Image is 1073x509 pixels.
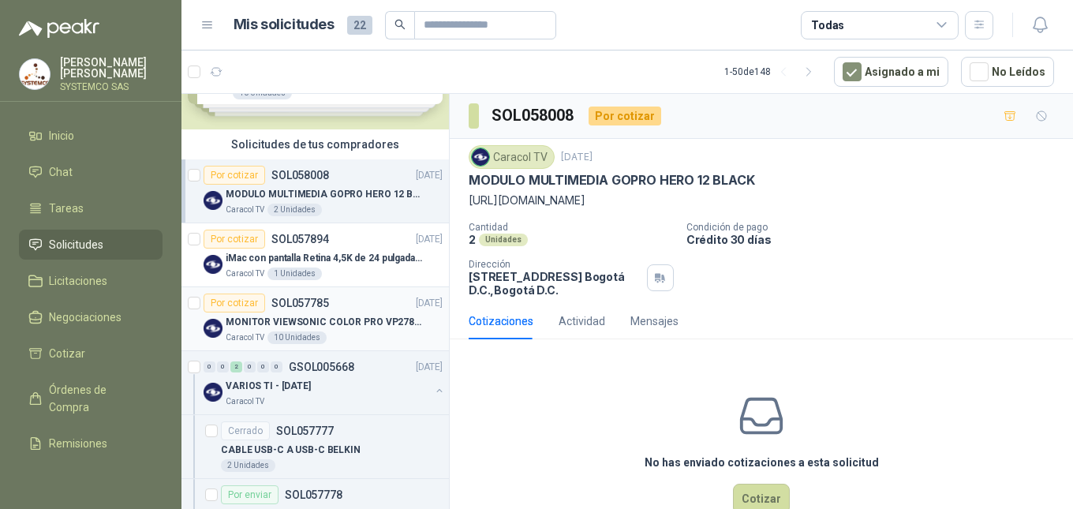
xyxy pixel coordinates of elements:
[492,103,576,128] h3: SOL058008
[267,268,322,280] div: 1 Unidades
[204,255,222,274] img: Company Logo
[686,222,1067,233] p: Condición de pago
[221,421,270,440] div: Cerrado
[221,485,279,504] div: Por enviar
[469,313,533,330] div: Cotizaciones
[479,234,528,246] div: Unidades
[204,319,222,338] img: Company Logo
[630,313,679,330] div: Mensajes
[416,168,443,183] p: [DATE]
[234,13,335,36] h1: Mis solicitudes
[416,360,443,375] p: [DATE]
[181,223,449,287] a: Por cotizarSOL057894[DATE] Company LogoiMac con pantalla Retina 4,5K de 24 pulgadas M4Caracol TV1...
[226,187,422,202] p: MODULO MULTIMEDIA GOPRO HERO 12 BLACK
[257,361,269,372] div: 0
[285,489,342,500] p: SOL057778
[221,459,275,472] div: 2 Unidades
[469,192,1054,209] p: [URL][DOMAIN_NAME]
[226,251,422,266] p: iMac con pantalla Retina 4,5K de 24 pulgadas M4
[271,361,282,372] div: 0
[226,395,264,408] p: Caracol TV
[19,375,163,422] a: Órdenes de Compra
[20,59,50,89] img: Company Logo
[226,379,311,394] p: VARIOS TI - [DATE]
[19,19,99,38] img: Logo peakr
[204,191,222,210] img: Company Logo
[181,415,449,479] a: CerradoSOL057777CABLE USB-C A USB-C BELKIN2 Unidades
[49,236,103,253] span: Solicitudes
[217,361,229,372] div: 0
[271,234,329,245] p: SOL057894
[271,298,329,309] p: SOL057785
[559,313,605,330] div: Actividad
[19,302,163,332] a: Negociaciones
[49,345,85,362] span: Cotizar
[181,129,449,159] div: Solicitudes de tus compradores
[226,204,264,216] p: Caracol TV
[19,230,163,260] a: Solicitudes
[226,315,422,330] p: MONITOR VIEWSONIC COLOR PRO VP2786-4K
[271,170,329,181] p: SOL058008
[469,270,641,297] p: [STREET_ADDRESS] Bogotá D.C. , Bogotá D.C.
[19,121,163,151] a: Inicio
[60,82,163,92] p: SYSTEMCO SAS
[416,296,443,311] p: [DATE]
[19,465,163,495] a: Configuración
[230,361,242,372] div: 2
[226,331,264,344] p: Caracol TV
[204,383,222,402] img: Company Logo
[204,361,215,372] div: 0
[181,159,449,223] a: Por cotizarSOL058008[DATE] Company LogoMODULO MULTIMEDIA GOPRO HERO 12 BLACKCaracol TV2 Unidades
[276,425,334,436] p: SOL057777
[49,163,73,181] span: Chat
[204,294,265,313] div: Por cotizar
[347,16,372,35] span: 22
[49,272,107,290] span: Licitaciones
[19,429,163,458] a: Remisiones
[469,145,555,169] div: Caracol TV
[289,361,354,372] p: GSOL005668
[19,266,163,296] a: Licitaciones
[204,357,446,408] a: 0 0 2 0 0 0 GSOL005668[DATE] Company LogoVARIOS TI - [DATE]Caracol TV
[221,443,361,458] p: CABLE USB-C A USB-C BELKIN
[181,287,449,351] a: Por cotizarSOL057785[DATE] Company LogoMONITOR VIEWSONIC COLOR PRO VP2786-4KCaracol TV10 Unidades
[49,127,74,144] span: Inicio
[267,331,327,344] div: 10 Unidades
[49,381,148,416] span: Órdenes de Compra
[469,222,674,233] p: Cantidad
[961,57,1054,87] button: No Leídos
[204,230,265,249] div: Por cotizar
[244,361,256,372] div: 0
[589,107,661,125] div: Por cotizar
[267,204,322,216] div: 2 Unidades
[469,259,641,270] p: Dirección
[416,232,443,247] p: [DATE]
[19,339,163,369] a: Cotizar
[561,150,593,165] p: [DATE]
[811,17,844,34] div: Todas
[686,233,1067,246] p: Crédito 30 días
[49,435,107,452] span: Remisiones
[60,57,163,79] p: [PERSON_NAME] [PERSON_NAME]
[226,268,264,280] p: Caracol TV
[469,172,754,189] p: MODULO MULTIMEDIA GOPRO HERO 12 BLACK
[19,193,163,223] a: Tareas
[49,309,122,326] span: Negociaciones
[469,233,476,246] p: 2
[834,57,948,87] button: Asignado a mi
[204,166,265,185] div: Por cotizar
[472,148,489,166] img: Company Logo
[394,19,406,30] span: search
[724,59,821,84] div: 1 - 50 de 148
[49,200,84,217] span: Tareas
[19,157,163,187] a: Chat
[645,454,879,471] h3: No has enviado cotizaciones a esta solicitud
